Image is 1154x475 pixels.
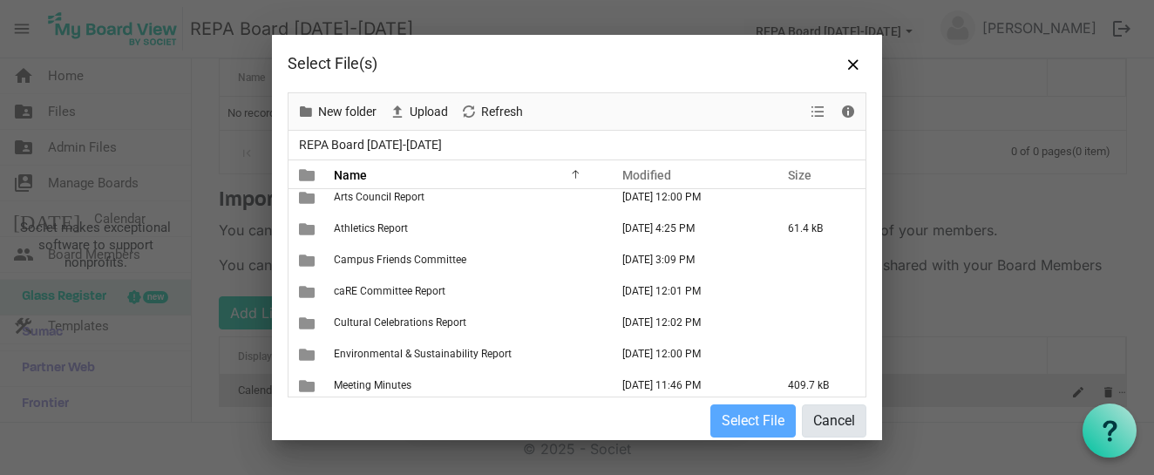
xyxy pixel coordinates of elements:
[288,275,329,307] td: is template cell column header type
[807,101,828,123] button: View dropdownbutton
[329,370,604,401] td: Meeting Minutes is template cell column header Name
[288,181,329,213] td: is template cell column header type
[334,191,424,203] span: Arts Council Report
[770,307,865,338] td: is template cell column header Size
[291,93,383,130] div: New folder
[804,93,833,130] div: View
[458,101,526,123] button: Refresh
[604,181,770,213] td: August 15, 2025 12:00 PM column header Modified
[770,244,865,275] td: is template cell column header Size
[288,213,329,244] td: is template cell column header type
[334,222,408,234] span: Athletics Report
[840,51,866,77] button: Close
[334,379,411,391] span: Meeting Minutes
[770,370,865,401] td: 409.7 kB is template cell column header Size
[329,244,604,275] td: Campus Friends Committee is template cell column header Name
[408,101,450,123] span: Upload
[604,307,770,338] td: August 15, 2025 12:02 PM column header Modified
[329,307,604,338] td: Cultural Celebrations Report is template cell column header Name
[770,338,865,370] td: is template cell column header Size
[837,101,860,123] button: Details
[334,254,466,266] span: Campus Friends Committee
[329,275,604,307] td: caRE Committee Report is template cell column header Name
[788,168,811,182] span: Size
[770,275,865,307] td: is template cell column header Size
[329,213,604,244] td: Athletics Report is template cell column header Name
[604,275,770,307] td: August 15, 2025 12:01 PM column header Modified
[454,93,529,130] div: Refresh
[604,338,770,370] td: August 15, 2025 12:00 PM column header Modified
[288,370,329,401] td: is template cell column header type
[622,168,671,182] span: Modified
[288,338,329,370] td: is template cell column header type
[770,213,865,244] td: 61.4 kB is template cell column header Size
[329,338,604,370] td: Environmental & Sustainability Report is template cell column header Name
[295,101,380,123] button: New folder
[479,101,525,123] span: Refresh
[288,307,329,338] td: is template cell column header type
[386,101,451,123] button: Upload
[383,93,454,130] div: Upload
[288,51,750,77] div: Select File(s)
[833,93,863,130] div: Details
[334,348,512,360] span: Environmental & Sustainability Report
[770,181,865,213] td: is template cell column header Size
[316,101,378,123] span: New folder
[288,244,329,275] td: is template cell column header type
[710,404,796,438] button: Select File
[334,316,466,329] span: Cultural Celebrations Report
[604,244,770,275] td: August 20, 2025 3:09 PM column header Modified
[334,285,445,297] span: caRE Committee Report
[334,168,367,182] span: Name
[295,134,445,156] span: REPA Board [DATE]-[DATE]
[329,181,604,213] td: Arts Council Report is template cell column header Name
[802,404,866,438] button: Cancel
[604,370,770,401] td: August 19, 2025 11:46 PM column header Modified
[604,213,770,244] td: August 20, 2025 4:25 PM column header Modified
